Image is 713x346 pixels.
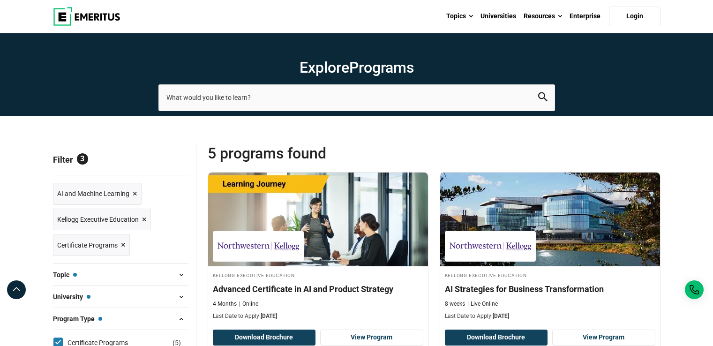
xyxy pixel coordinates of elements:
[467,300,498,308] p: Live Online
[538,95,548,104] a: search
[213,283,423,295] h4: Advanced Certificate in AI and Product Strategy
[53,292,90,302] span: University
[440,173,660,266] img: AI Strategies for Business Transformation | Online AI and Machine Learning Course
[53,183,142,205] a: AI and Machine Learning ×
[53,270,77,280] span: Topic
[53,209,151,231] a: Kellogg Executive Education ×
[445,300,465,308] p: 8 weeks
[57,240,118,250] span: Certificate Programs
[53,290,188,304] button: University
[158,84,555,111] input: search-page
[218,236,299,257] img: Kellogg Executive Education
[440,173,660,325] a: AI and Machine Learning Course by Kellogg Executive Education - September 11, 2025 Kellogg Execut...
[445,330,548,346] button: Download Brochure
[239,300,258,308] p: Online
[208,144,434,163] span: 5 Programs found
[609,7,660,26] a: Login
[445,271,655,279] h4: Kellogg Executive Education
[208,173,428,266] img: Advanced Certificate in AI and Product Strategy | Online AI and Machine Learning Course
[213,300,237,308] p: 4 Months
[213,271,423,279] h4: Kellogg Executive Education
[208,173,428,325] a: AI and Machine Learning Course by Kellogg Executive Education - September 11, 2025 Kellogg Execut...
[213,330,316,346] button: Download Brochure
[53,144,188,175] p: Filter
[142,213,147,226] span: ×
[538,92,548,103] button: search
[159,155,188,167] a: Reset all
[445,283,655,295] h4: AI Strategies for Business Transformation
[57,188,129,199] span: AI and Machine Learning
[158,58,555,77] h1: Explore
[445,312,655,320] p: Last Date to Apply:
[53,314,102,324] span: Program Type
[213,312,423,320] p: Last Date to Apply:
[450,236,531,257] img: Kellogg Executive Education
[77,153,88,165] span: 3
[493,313,509,319] span: [DATE]
[320,330,423,346] a: View Program
[552,330,655,346] a: View Program
[121,238,126,252] span: ×
[53,268,188,282] button: Topic
[57,214,139,225] span: Kellogg Executive Education
[261,313,277,319] span: [DATE]
[349,59,414,76] span: Programs
[53,234,130,256] a: Certificate Programs ×
[133,187,137,201] span: ×
[53,312,188,326] button: Program Type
